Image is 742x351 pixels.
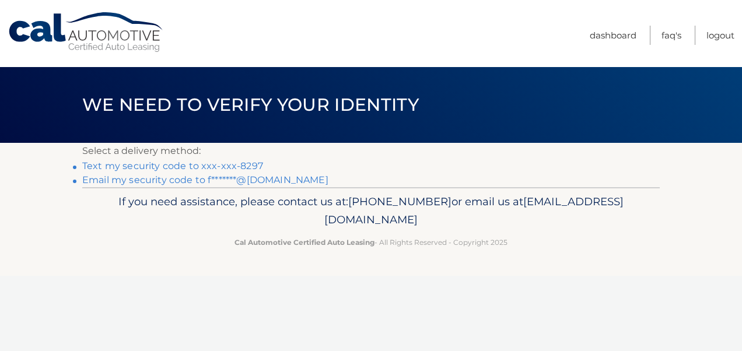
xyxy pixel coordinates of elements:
span: [PHONE_NUMBER] [348,195,452,208]
a: Cal Automotive [8,12,165,53]
a: Dashboard [590,26,636,45]
a: Email my security code to f*******@[DOMAIN_NAME] [82,174,328,185]
a: Logout [706,26,734,45]
p: - All Rights Reserved - Copyright 2025 [90,236,652,248]
p: If you need assistance, please contact us at: or email us at [90,192,652,230]
p: Select a delivery method: [82,143,660,159]
strong: Cal Automotive Certified Auto Leasing [235,238,374,247]
a: Text my security code to xxx-xxx-8297 [82,160,263,171]
span: We need to verify your identity [82,94,419,115]
a: FAQ's [661,26,681,45]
